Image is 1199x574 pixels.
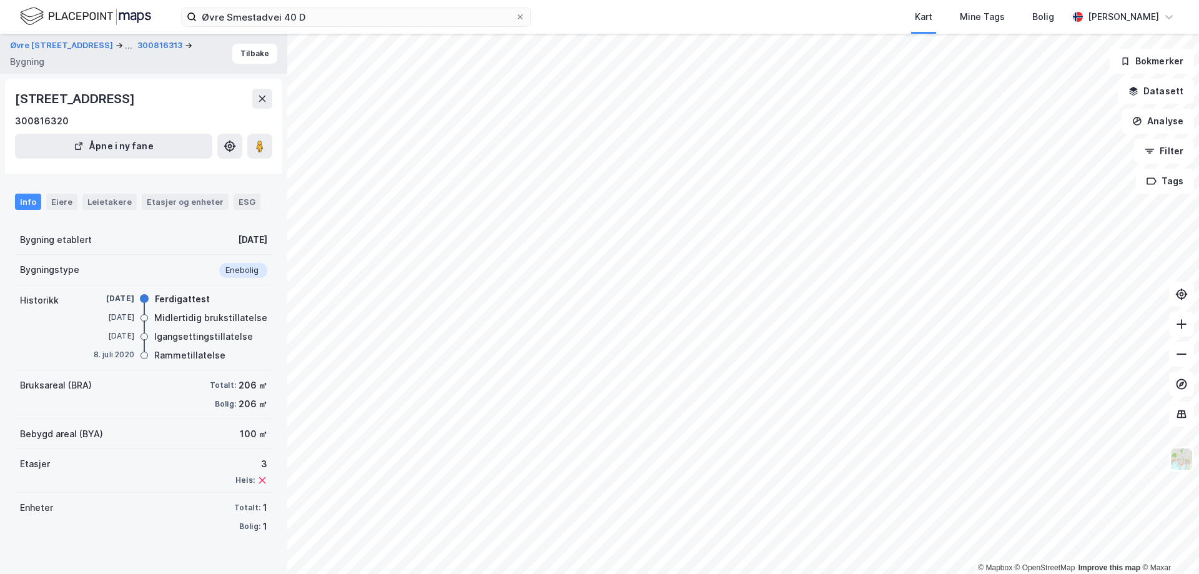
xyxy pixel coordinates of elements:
div: Enheter [20,500,53,515]
div: Totalt: [210,380,236,390]
div: Heis: [235,475,255,485]
button: Øvre [STREET_ADDRESS] [10,38,116,53]
div: Bygning etablert [20,232,92,247]
iframe: Chat Widget [1137,514,1199,574]
div: Historikk [20,293,59,308]
button: Tags [1136,169,1194,194]
div: [DATE] [238,232,267,247]
div: 8. juli 2020 [84,349,134,360]
div: 1 [263,519,267,534]
button: Datasett [1118,79,1194,104]
div: [PERSON_NAME] [1088,9,1159,24]
div: Bebygd areal (BYA) [20,427,103,442]
div: Bygning [10,54,44,69]
div: 100 ㎡ [240,427,267,442]
div: Kart [915,9,932,24]
div: Igangsettingstillatelse [154,329,253,344]
div: [STREET_ADDRESS] [15,89,137,109]
div: Bolig [1032,9,1054,24]
button: Analyse [1122,109,1194,134]
div: 206 ㎡ [239,397,267,412]
div: Eiere [46,194,77,210]
div: 1 [263,500,267,515]
div: Bygningstype [20,262,79,277]
div: Rammetillatelse [154,348,225,363]
div: Leietakere [82,194,137,210]
div: 206 ㎡ [239,378,267,393]
div: 3 [235,457,267,472]
div: 300816320 [15,114,69,129]
div: ESG [234,194,260,210]
div: [DATE] [84,293,134,304]
button: Tilbake [232,44,277,64]
a: Improve this map [1078,563,1140,572]
div: Bruksareal (BRA) [20,378,92,393]
div: Ferdigattest [155,292,210,307]
img: logo.f888ab2527a4732fd821a326f86c7f29.svg [20,6,151,27]
div: Mine Tags [960,9,1005,24]
div: [DATE] [84,312,134,323]
div: Kontrollprogram for chat [1137,514,1199,574]
div: Midlertidig brukstillatelse [154,310,267,325]
div: [DATE] [84,330,134,342]
button: Bokmerker [1110,49,1194,74]
button: 300816313 [137,39,185,52]
div: ... [125,38,132,53]
div: Etasjer og enheter [147,196,224,207]
div: Etasjer [20,457,50,472]
div: Totalt: [234,503,260,513]
input: Søk på adresse, matrikkel, gårdeiere, leietakere eller personer [197,7,515,26]
a: OpenStreetMap [1015,563,1075,572]
div: Bolig: [215,399,236,409]
button: Åpne i ny fane [15,134,212,159]
div: Bolig: [239,522,260,532]
div: Info [15,194,41,210]
button: Filter [1134,139,1194,164]
img: Z [1170,447,1193,471]
a: Mapbox [978,563,1012,572]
